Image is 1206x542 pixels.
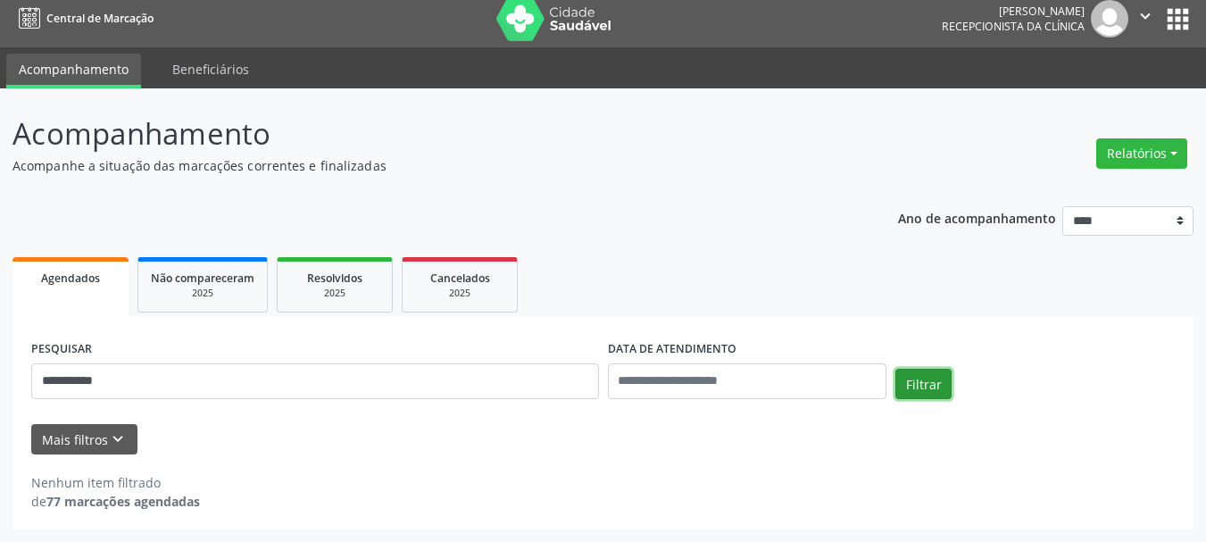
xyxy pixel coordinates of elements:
span: Cancelados [430,271,490,286]
strong: 77 marcações agendadas [46,493,200,510]
button: Mais filtroskeyboard_arrow_down [31,424,137,455]
span: Não compareceram [151,271,254,286]
button: Filtrar [895,369,952,399]
a: Central de Marcação [12,4,154,33]
span: Resolvidos [307,271,362,286]
div: 2025 [151,287,254,300]
button: Relatórios [1096,138,1187,169]
a: Acompanhamento [6,54,141,88]
span: Agendados [41,271,100,286]
div: 2025 [415,287,504,300]
div: de [31,492,200,511]
span: Recepcionista da clínica [942,19,1085,34]
i:  [1135,6,1155,26]
p: Ano de acompanhamento [898,206,1056,229]
i: keyboard_arrow_down [108,429,128,449]
span: Central de Marcação [46,11,154,26]
div: 2025 [290,287,379,300]
div: Nenhum item filtrado [31,473,200,492]
button: apps [1162,4,1194,35]
div: [PERSON_NAME] [942,4,1085,19]
a: Beneficiários [160,54,262,85]
p: Acompanhe a situação das marcações correntes e finalizadas [12,156,839,175]
label: DATA DE ATENDIMENTO [608,336,736,363]
p: Acompanhamento [12,112,839,156]
label: PESQUISAR [31,336,92,363]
